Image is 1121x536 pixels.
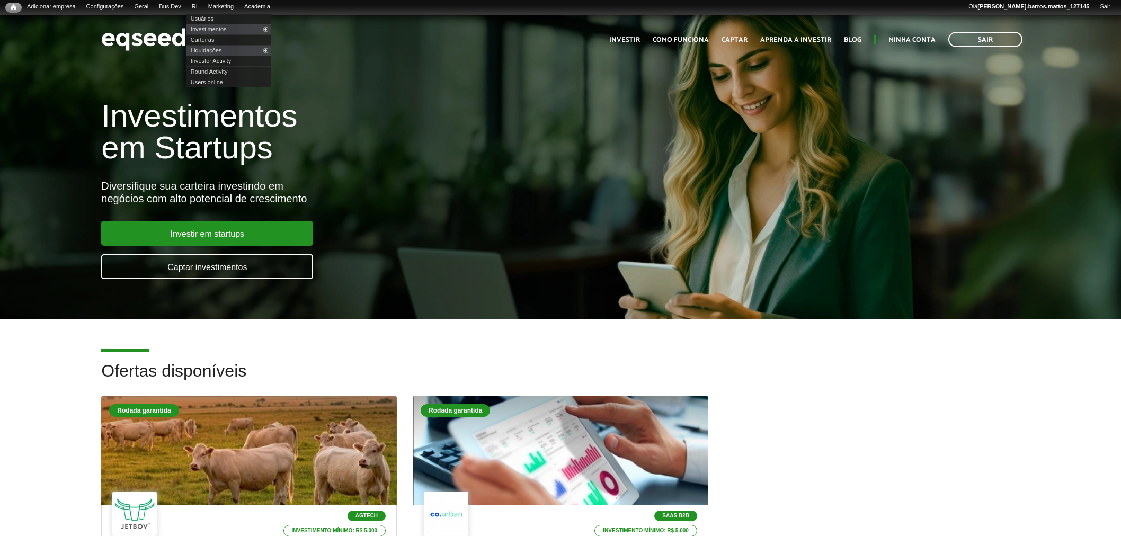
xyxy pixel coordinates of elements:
[101,221,313,246] a: Investir em startups
[348,511,386,521] p: Agtech
[844,37,861,43] a: Blog
[129,3,154,11] a: Geral
[5,3,22,13] a: Início
[101,254,313,279] a: Captar investimentos
[948,32,1022,47] a: Sair
[203,3,239,11] a: Marketing
[101,25,186,53] img: EqSeed
[101,100,646,164] h1: Investimentos em Startups
[101,362,1019,396] h2: Ofertas disponíveis
[1095,3,1116,11] a: Sair
[760,37,831,43] a: Aprenda a investir
[186,13,271,24] a: Usuários
[609,37,640,43] a: Investir
[653,37,709,43] a: Como funciona
[654,511,697,521] p: SaaS B2B
[22,3,81,11] a: Adicionar empresa
[963,3,1095,11] a: Olá[PERSON_NAME].barros.mattos_127145
[154,3,186,11] a: Bus Dev
[722,37,748,43] a: Captar
[977,3,1089,10] strong: [PERSON_NAME].barros.mattos_127145
[888,37,936,43] a: Minha conta
[101,180,646,205] div: Diversifique sua carteira investindo em negócios com alto potencial de crescimento
[421,404,490,417] div: Rodada garantida
[11,4,16,11] span: Início
[109,404,179,417] div: Rodada garantida
[81,3,129,11] a: Configurações
[239,3,275,11] a: Academia
[186,3,203,11] a: RI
